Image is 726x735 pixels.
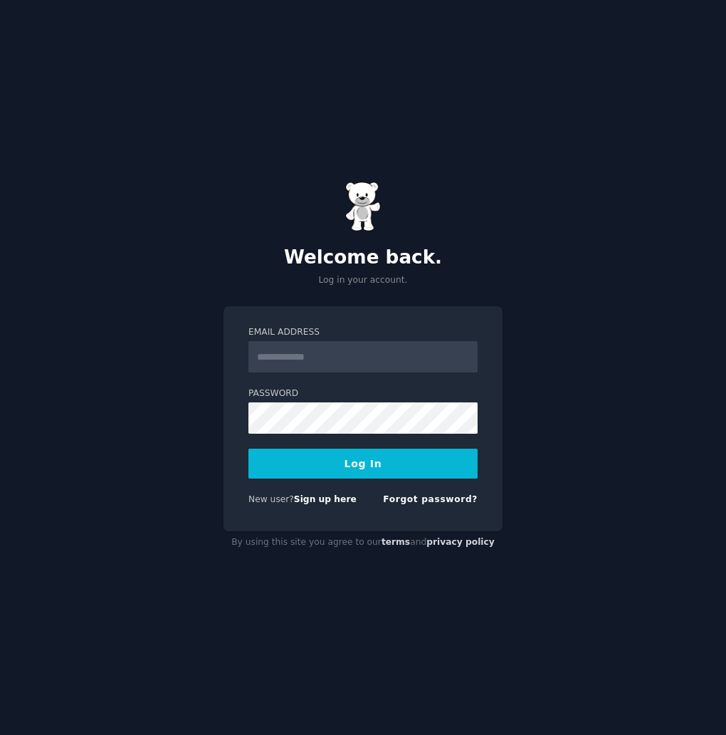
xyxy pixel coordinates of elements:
[223,274,503,287] p: Log in your account.
[223,246,503,269] h2: Welcome back.
[294,494,357,504] a: Sign up here
[223,531,503,554] div: By using this site you agree to our and
[248,449,478,479] button: Log In
[426,537,495,547] a: privacy policy
[345,182,381,231] img: Gummy Bear
[248,494,294,504] span: New user?
[382,537,410,547] a: terms
[248,387,478,400] label: Password
[383,494,478,504] a: Forgot password?
[248,326,478,339] label: Email Address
